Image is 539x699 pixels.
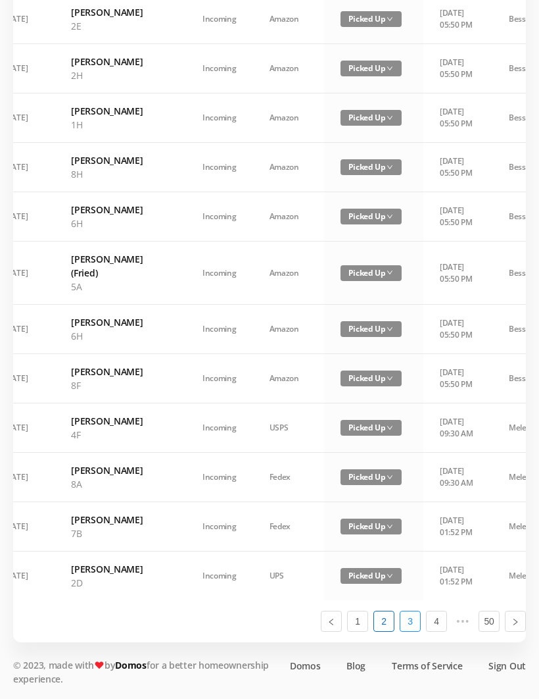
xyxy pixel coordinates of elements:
[479,611,499,631] a: 50
[387,269,393,276] i: icon: down
[387,326,393,332] i: icon: down
[71,315,170,329] h6: [PERSON_NAME]
[71,280,170,294] p: 5A
[387,425,393,431] i: icon: down
[186,354,253,403] td: Incoming
[423,552,492,600] td: [DATE] 01:52 PM
[71,118,170,132] p: 1H
[423,242,492,305] td: [DATE] 05:50 PM
[340,159,402,175] span: Picked Up
[186,192,253,242] td: Incoming
[253,305,324,354] td: Amazon
[71,217,170,230] p: 6H
[392,659,462,673] a: Terms of Service
[387,16,393,22] i: icon: down
[340,321,402,337] span: Picked Up
[340,209,402,224] span: Picked Up
[347,611,368,632] li: 1
[71,68,170,82] p: 2H
[400,611,420,631] a: 3
[71,513,170,527] h6: [PERSON_NAME]
[423,354,492,403] td: [DATE] 05:50 PM
[71,329,170,343] p: 6H
[387,164,393,170] i: icon: down
[387,115,393,121] i: icon: down
[452,611,473,632] span: •••
[511,618,519,626] i: icon: right
[253,192,324,242] td: Amazon
[340,11,402,27] span: Picked Up
[387,523,393,530] i: icon: down
[423,453,492,502] td: [DATE] 09:30 AM
[253,502,324,552] td: Fedex
[186,403,253,453] td: Incoming
[71,104,170,118] h6: [PERSON_NAME]
[71,5,170,19] h6: [PERSON_NAME]
[71,562,170,576] h6: [PERSON_NAME]
[71,252,170,280] h6: [PERSON_NAME] (Fried)
[115,659,147,671] a: Domos
[71,527,170,540] p: 7B
[253,552,324,600] td: UPS
[387,375,393,382] i: icon: down
[423,502,492,552] td: [DATE] 01:52 PM
[71,153,170,167] h6: [PERSON_NAME]
[423,192,492,242] td: [DATE] 05:50 PM
[400,611,421,632] li: 3
[253,354,324,403] td: Amazon
[186,502,253,552] td: Incoming
[253,93,324,143] td: Amazon
[340,420,402,436] span: Picked Up
[253,403,324,453] td: USPS
[71,365,170,378] h6: [PERSON_NAME]
[71,463,170,477] h6: [PERSON_NAME]
[340,61,402,76] span: Picked Up
[71,414,170,428] h6: [PERSON_NAME]
[290,659,321,673] a: Domos
[452,611,473,632] li: Next 5 Pages
[373,611,394,632] li: 2
[387,65,393,72] i: icon: down
[340,568,402,584] span: Picked Up
[186,93,253,143] td: Incoming
[340,371,402,386] span: Picked Up
[13,658,276,686] p: © 2023, made with by for a better homeownership experience.
[71,203,170,217] h6: [PERSON_NAME]
[346,659,365,673] a: Blog
[71,55,170,68] h6: [PERSON_NAME]
[340,519,402,534] span: Picked Up
[340,265,402,281] span: Picked Up
[327,618,335,626] i: icon: left
[186,305,253,354] td: Incoming
[387,474,393,480] i: icon: down
[186,44,253,93] td: Incoming
[387,573,393,579] i: icon: down
[427,611,446,631] a: 4
[253,242,324,305] td: Amazon
[71,576,170,590] p: 2D
[374,611,394,631] a: 2
[71,167,170,181] p: 8H
[186,143,253,192] td: Incoming
[186,552,253,600] td: Incoming
[253,453,324,502] td: Fedex
[423,305,492,354] td: [DATE] 05:50 PM
[321,611,342,632] li: Previous Page
[340,469,402,485] span: Picked Up
[426,611,447,632] li: 4
[423,403,492,453] td: [DATE] 09:30 AM
[423,143,492,192] td: [DATE] 05:50 PM
[186,242,253,305] td: Incoming
[340,110,402,126] span: Picked Up
[423,93,492,143] td: [DATE] 05:50 PM
[71,477,170,491] p: 8A
[505,611,526,632] li: Next Page
[387,213,393,220] i: icon: down
[186,453,253,502] td: Incoming
[348,611,367,631] a: 1
[479,611,500,632] li: 50
[71,378,170,392] p: 8F
[253,44,324,93] td: Amazon
[253,143,324,192] td: Amazon
[423,44,492,93] td: [DATE] 05:50 PM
